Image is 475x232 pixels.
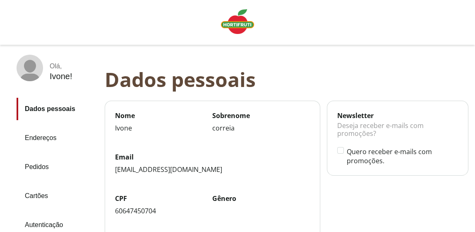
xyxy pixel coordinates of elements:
[115,206,213,215] div: 60647450704
[115,111,213,120] label: Nome
[337,120,458,147] div: Deseja receber e-mails com promoções?
[50,63,72,70] div: Olá ,
[17,98,98,120] a: Dados pessoais
[212,111,310,120] label: Sobrenome
[212,123,310,133] div: correia
[218,6,257,39] a: Logo
[17,127,98,149] a: Endereços
[115,194,213,203] label: CPF
[17,156,98,178] a: Pedidos
[115,123,213,133] div: Ivone
[212,194,310,203] label: Gênero
[337,111,458,120] div: Newsletter
[115,152,310,162] label: Email
[115,165,310,174] div: [EMAIL_ADDRESS][DOMAIN_NAME]
[50,72,72,81] div: Ivone !
[17,185,98,207] a: Cartões
[105,68,475,91] div: Dados pessoais
[347,147,458,165] label: Quero receber e-mails com promoções.
[221,9,254,34] img: Logo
